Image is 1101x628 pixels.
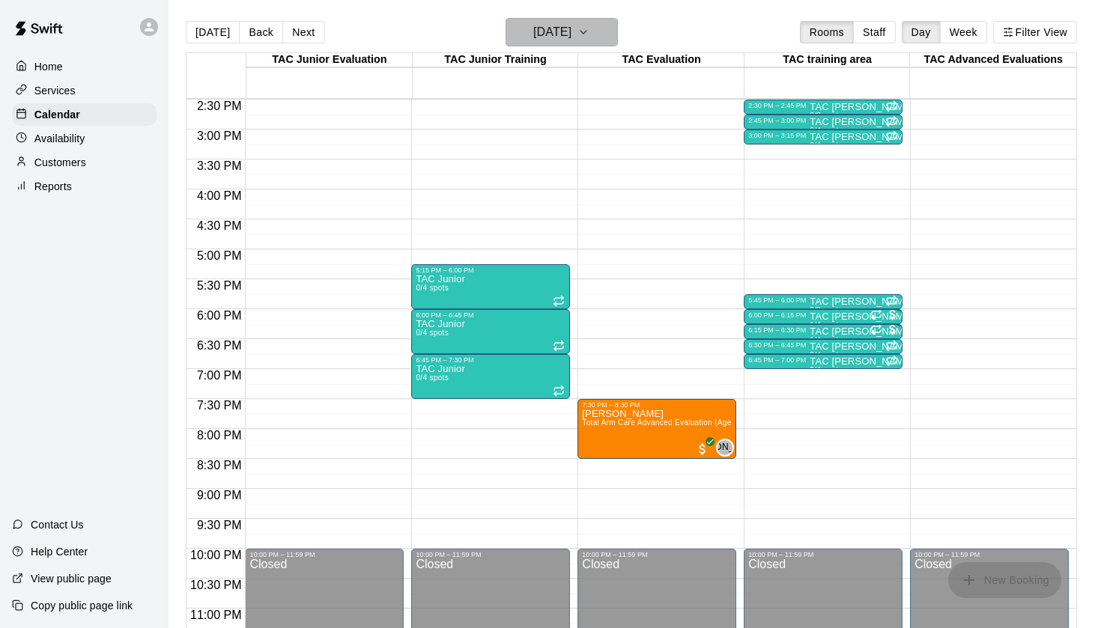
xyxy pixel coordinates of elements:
[582,401,643,409] div: 7:30 PM – 8:30 PM
[12,175,157,198] a: Reports
[12,103,157,126] a: Calendar
[411,264,570,309] div: 5:15 PM – 6:00 PM: TAC Junior
[533,22,571,43] h6: [DATE]
[810,141,843,150] span: 0/4 spots filled
[411,309,570,354] div: 6:00 PM – 6:45 PM: TAC Junior
[193,459,246,472] span: 8:30 PM
[695,442,710,457] span: All customers have paid
[744,309,903,324] div: 6:00 PM – 6:15 PM: TAC Todd/Brad
[12,55,157,78] a: Home
[744,129,903,144] div: 3:00 PM – 3:15 PM: TAC Todd/Brad
[239,21,283,43] button: Back
[193,219,246,232] span: 4:30 PM
[31,571,112,586] p: View public page
[853,21,896,43] button: Staff
[744,294,903,309] div: 5:45 PM – 6:00 PM: TAC Tom/Mike
[416,551,485,558] div: 10:00 PM – 11:59 PM
[578,53,744,67] div: TAC Evaluation
[186,549,245,561] span: 10:00 PM
[885,340,897,352] span: Recurring event
[34,155,86,170] p: Customers
[748,551,817,558] div: 10:00 PM – 11:59 PM
[186,579,245,591] span: 10:30 PM
[870,308,882,320] span: Recurring event
[413,53,579,67] div: TAC Junior Training
[193,489,246,502] span: 9:00 PM
[744,115,903,129] div: 2:45 PM – 3:00 PM: TAC Todd/Brad
[34,179,72,194] p: Reports
[885,355,897,367] span: Recurring event
[810,306,843,314] span: 0/3 spots filled
[506,18,618,46] button: [DATE]
[744,339,903,354] div: 6:30 PM – 6:45 PM: TAC Todd/Brad
[748,341,810,349] div: 6:30 PM – 6:45 PM
[885,295,897,307] span: Recurring event
[810,351,843,359] span: 0/4 spots filled
[12,127,157,150] a: Availability
[810,336,843,344] span: 1/4 spots filled
[686,440,764,455] span: [PERSON_NAME]
[748,356,810,364] div: 6:45 PM – 7:00 PM
[810,366,843,374] span: 0/4 spots filled
[12,151,157,174] a: Customers
[553,295,565,307] span: Recurring event
[582,551,651,558] div: 10:00 PM – 11:59 PM
[948,573,1061,585] span: You don't have the permission to add bookings
[34,59,63,74] p: Home
[553,385,565,397] span: Recurring event
[885,115,897,127] span: Recurring event
[416,356,477,364] div: 6:45 PM – 7:30 PM
[34,107,80,122] p: Calendar
[193,339,246,352] span: 6:30 PM
[993,21,1077,43] button: Filter View
[744,354,903,369] div: 6:45 PM – 7:00 PM: TAC Todd/Brad
[193,189,246,202] span: 4:00 PM
[193,429,246,442] span: 8:00 PM
[748,326,810,334] div: 6:15 PM – 6:30 PM
[810,126,843,135] span: 0/4 spots filled
[885,307,900,322] span: All customers have paid
[910,53,1076,67] div: TAC Advanced Evaluations
[34,83,76,98] p: Services
[722,439,734,457] span: Jordan Art
[246,53,413,67] div: TAC Junior Evaluation
[282,21,324,43] button: Next
[885,322,900,337] span: All customers have paid
[193,249,246,262] span: 5:00 PM
[748,311,810,319] div: 6:00 PM – 6:15 PM
[416,266,477,274] div: 5:15 PM – 6:00 PM
[193,159,246,172] span: 3:30 PM
[744,53,911,67] div: TAC training area
[31,544,88,559] p: Help Center
[915,551,983,558] div: 10:00 PM – 11:59 PM
[31,517,84,532] p: Contact Us
[744,324,903,339] div: 6:15 PM – 6:30 PM: TAC Todd/Brad
[416,311,477,319] div: 6:00 PM – 6:45 PM
[748,102,810,109] div: 2:30 PM – 2:45 PM
[577,399,736,459] div: 7:30 PM – 8:30 PM: Total Arm Care Advanced Evaluation (Ages 13+)
[411,354,570,399] div: 6:45 PM – 7:30 PM: TAC Junior
[193,309,246,322] span: 6:00 PM
[12,79,157,102] a: Services
[186,609,245,621] span: 11:00 PM
[885,130,897,142] span: Recurring event
[810,112,843,120] span: 0/3 spots filled
[744,100,903,115] div: 2:30 PM – 2:45 PM: TAC Tom/Mike
[553,340,565,352] span: Recurring event
[416,329,449,337] span: 0/4 spots filled
[249,551,318,558] div: 10:00 PM – 11:59 PM
[416,284,449,292] span: 0/4 spots filled
[193,369,246,382] span: 7:00 PM
[193,279,246,292] span: 5:30 PM
[193,399,246,412] span: 7:30 PM
[810,321,843,329] span: 1/4 spots filled
[416,374,449,382] span: 0/4 spots filled
[748,296,810,304] div: 5:45 PM – 6:00 PM
[748,132,810,139] div: 3:00 PM – 3:15 PM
